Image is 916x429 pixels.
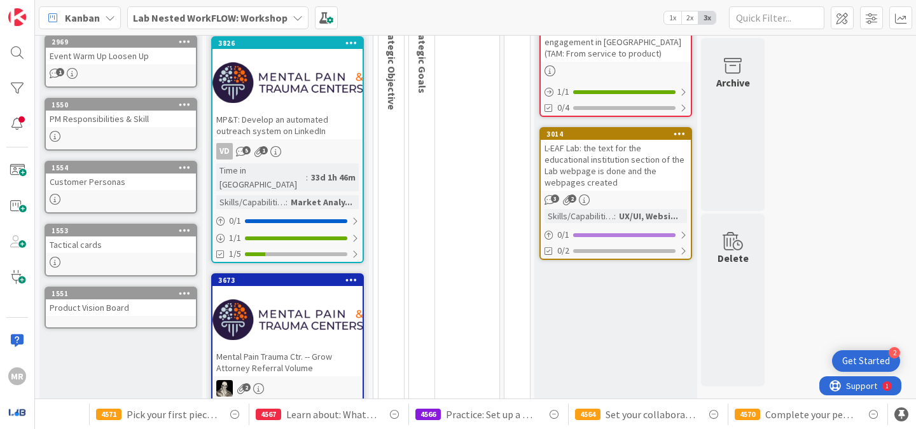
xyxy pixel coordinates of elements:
[212,111,363,139] div: MP&T: Develop an automated outreach system on LinkedIn
[541,84,691,100] div: 1/1
[52,289,196,298] div: 1551
[664,11,681,24] span: 1x
[616,209,681,223] div: UX/UI, Websi...
[46,288,196,316] div: 1551Product Vision Board
[8,367,26,385] div: MR
[212,348,363,376] div: Mental Pain Trauma Ctr. -- Grow Attorney Referral Volume
[242,383,251,392] span: 2
[614,209,616,223] span: :
[416,20,429,93] span: Strategic Goals
[832,350,900,372] div: Open Get Started checklist, remaining modules: 2
[212,37,363,49] div: 3826
[212,230,363,246] div: 1/1
[212,380,363,397] div: WS
[218,39,363,48] div: 3826
[718,250,749,266] div: Delete
[216,195,286,209] div: Skills/Capabilities
[216,143,233,160] div: VD
[216,163,306,191] div: Time in [GEOGRAPHIC_DATA]
[96,409,121,420] div: 4571
[541,22,691,62] div: Research best methods for student engagement in [GEOGRAPHIC_DATA] (TAM: From service to product)
[735,409,760,420] div: 4570
[46,174,196,190] div: Customer Personas
[27,2,58,17] span: Support
[46,99,196,111] div: 1550
[52,37,196,46] div: 2969
[46,36,196,48] div: 2969
[546,130,691,139] div: 3014
[698,11,716,24] span: 3x
[681,11,698,24] span: 2x
[446,407,536,422] span: Practice: Set up a team agreement
[46,48,196,64] div: Event Warm Up Loosen Up
[765,407,856,422] span: Complete your personal profile
[56,68,64,76] span: 1
[218,276,363,285] div: 3673
[288,195,356,209] div: Market Analy...
[606,407,696,422] span: Set your collaboration schedule
[212,143,363,160] div: VD
[306,170,308,184] span: :
[415,409,441,420] div: 4566
[545,209,614,223] div: Skills/Capabilities
[842,355,890,367] div: Get Started
[212,275,363,286] div: 3673
[242,146,251,154] span: 5
[65,10,100,25] span: Kanban
[229,214,241,228] span: 0 / 1
[286,407,377,422] span: Learn about: What are team agreements
[557,101,569,114] span: 0/4
[541,140,691,191] div: L-EAF Lab: the text for the educational institution section of the Lab webpage is done and the we...
[46,299,196,316] div: Product Vision Board
[52,163,196,172] div: 1554
[541,11,691,62] div: Research best methods for student engagement in [GEOGRAPHIC_DATA] (TAM: From service to product)
[52,100,196,109] div: 1550
[212,213,363,229] div: 0/1
[66,5,69,15] div: 1
[557,85,569,99] span: 1 / 1
[8,403,26,421] img: avatar
[260,146,268,154] span: 1
[256,409,281,420] div: 4567
[286,195,288,209] span: :
[557,244,569,257] span: 0/2
[385,20,398,110] span: Strategic Objective
[46,225,196,236] div: 1553
[46,111,196,127] div: PM Responsibilities & Skill
[551,194,559,203] span: 3
[541,128,691,140] div: 3014
[308,170,359,184] div: 33d 1h 46m
[716,75,750,90] div: Archive
[541,128,691,191] div: 3014L-EAF Lab: the text for the educational institution section of the Lab webpage is done and th...
[8,8,26,26] img: Visit kanbanzone.com
[46,225,196,253] div: 1553Tactical cards
[46,99,196,127] div: 1550PM Responsibilities & Skill
[46,162,196,174] div: 1554
[889,347,900,358] div: 2
[127,407,217,422] span: Pick your first piece of work
[133,11,288,24] b: Lab Nested WorkFLOW: Workshop
[46,288,196,299] div: 1551
[229,247,241,261] span: 1/5
[729,6,824,29] input: Quick Filter...
[46,36,196,64] div: 2969Event Warm Up Loosen Up
[568,194,576,203] span: 2
[212,275,363,376] div: 3673Mental Pain Trauma Ctr. -- Grow Attorney Referral Volume
[46,162,196,190] div: 1554Customer Personas
[541,227,691,243] div: 0/1
[216,380,233,397] img: WS
[557,228,569,242] span: 0 / 1
[52,226,196,235] div: 1553
[229,231,241,245] span: 1 / 1
[46,236,196,253] div: Tactical cards
[212,37,363,139] div: 3826MP&T: Develop an automated outreach system on LinkedIn
[575,409,600,420] div: 4564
